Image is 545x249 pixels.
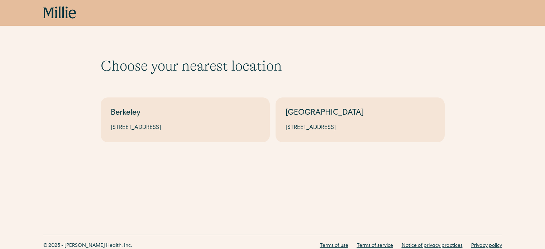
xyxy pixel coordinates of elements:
[111,124,260,132] div: [STREET_ADDRESS]
[111,107,260,119] div: Berkeley
[276,97,445,142] a: [GEOGRAPHIC_DATA][STREET_ADDRESS]
[101,57,445,75] h1: Choose your nearest location
[101,97,270,142] a: Berkeley[STREET_ADDRESS]
[286,124,435,132] div: [STREET_ADDRESS]
[286,107,435,119] div: [GEOGRAPHIC_DATA]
